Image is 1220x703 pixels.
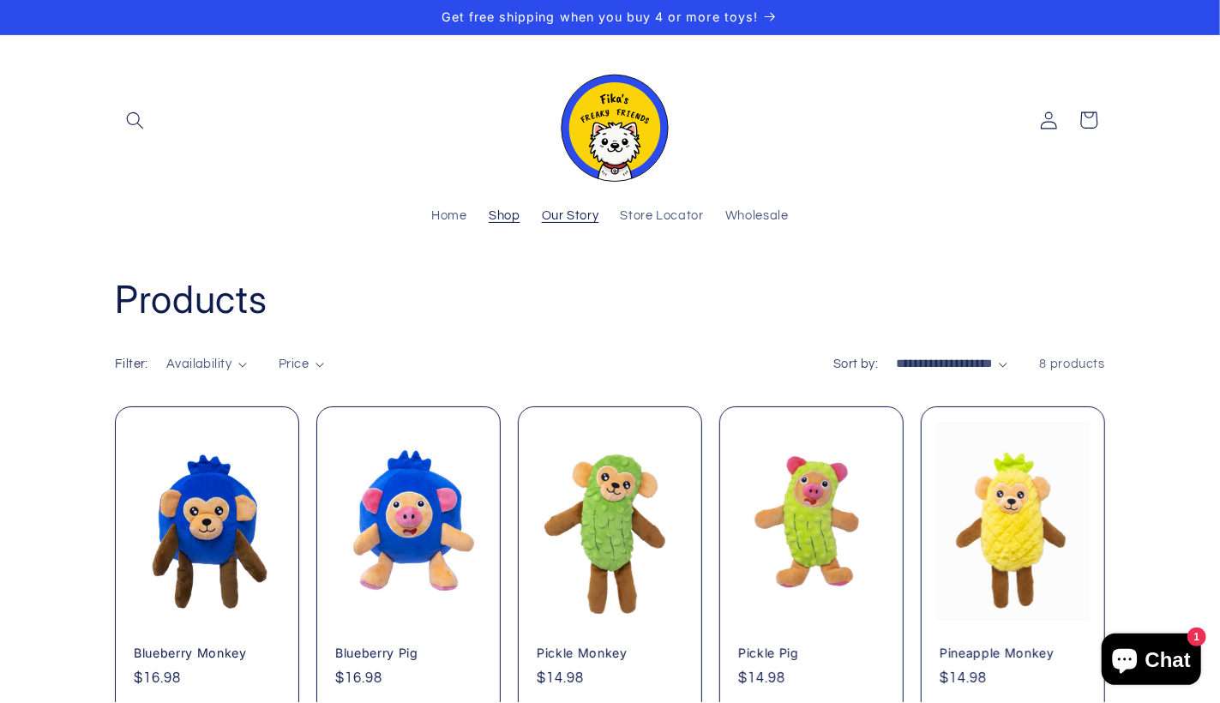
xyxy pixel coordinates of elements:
[134,646,280,661] a: Blueberry Monkey
[115,355,148,374] h2: Filter:
[335,646,482,661] a: Blueberry Pig
[542,208,599,225] span: Our Story
[1040,358,1105,370] span: 8 products
[279,358,309,370] span: Price
[478,198,531,236] a: Shop
[544,52,677,189] a: Fika's Freaky Friends
[537,646,683,661] a: Pickle Monkey
[279,355,324,374] summary: Price
[115,275,1105,324] h1: Products
[115,100,154,140] summary: Search
[833,358,878,370] label: Sort by:
[940,646,1086,661] a: Pineapple Monkey
[166,355,247,374] summary: Availability (0 selected)
[421,198,478,236] a: Home
[489,208,520,225] span: Shop
[1097,634,1206,689] inbox-online-store-chat: Shopify online store chat
[610,198,714,236] a: Store Locator
[550,59,670,182] img: Fika's Freaky Friends
[166,358,231,370] span: Availability
[431,208,467,225] span: Home
[714,198,799,236] a: Wholesale
[738,646,885,661] a: Pickle Pig
[621,208,704,225] span: Store Locator
[725,208,789,225] span: Wholesale
[531,198,610,236] a: Our Story
[442,9,758,24] span: Get free shipping when you buy 4 or more toys!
